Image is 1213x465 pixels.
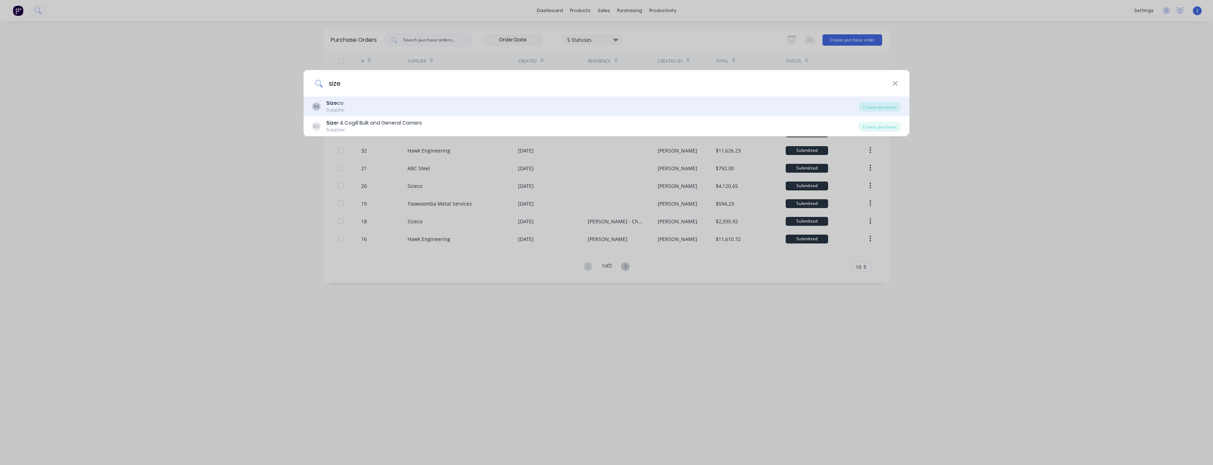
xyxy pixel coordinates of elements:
[312,102,321,111] div: SS
[326,119,422,127] div: r & Cogill Bulk and General Carriers
[312,122,321,131] div: SC
[323,70,892,97] input: Enter a supplier name to create a new order...
[859,102,901,112] div: Create purchase
[326,127,422,133] div: Supplier
[326,107,345,113] div: Supplier
[859,122,901,132] div: Create purchase
[326,119,337,126] b: Size
[326,99,345,107] div: co
[326,99,337,107] b: Size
